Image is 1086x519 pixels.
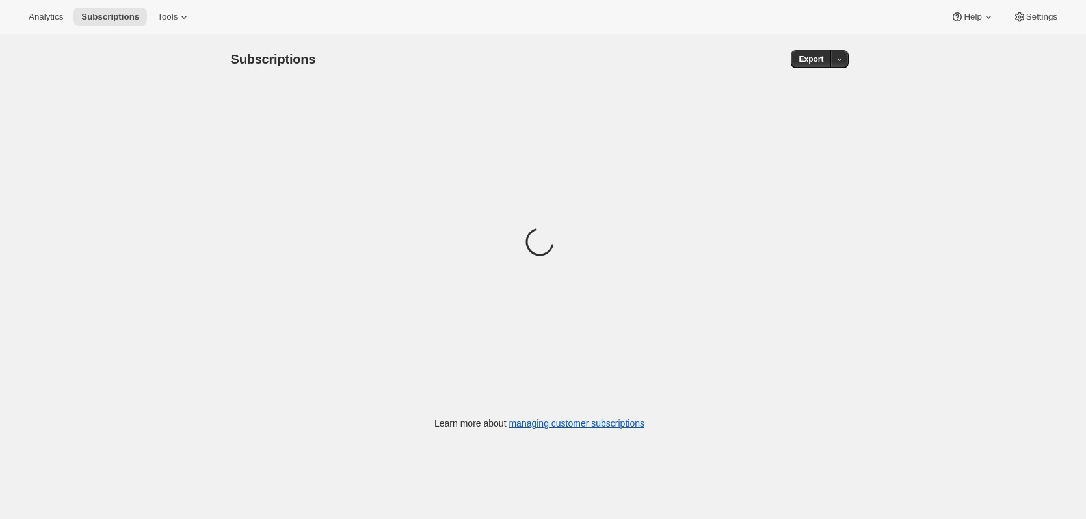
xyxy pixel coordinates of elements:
[81,12,139,22] span: Subscriptions
[73,8,147,26] button: Subscriptions
[1005,8,1065,26] button: Settings
[21,8,71,26] button: Analytics
[509,418,644,429] a: managing customer subscriptions
[150,8,198,26] button: Tools
[943,8,1002,26] button: Help
[791,50,831,68] button: Export
[799,54,823,64] span: Export
[964,12,981,22] span: Help
[157,12,178,22] span: Tools
[29,12,63,22] span: Analytics
[1026,12,1057,22] span: Settings
[434,417,644,430] p: Learn more about
[231,52,316,66] span: Subscriptions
